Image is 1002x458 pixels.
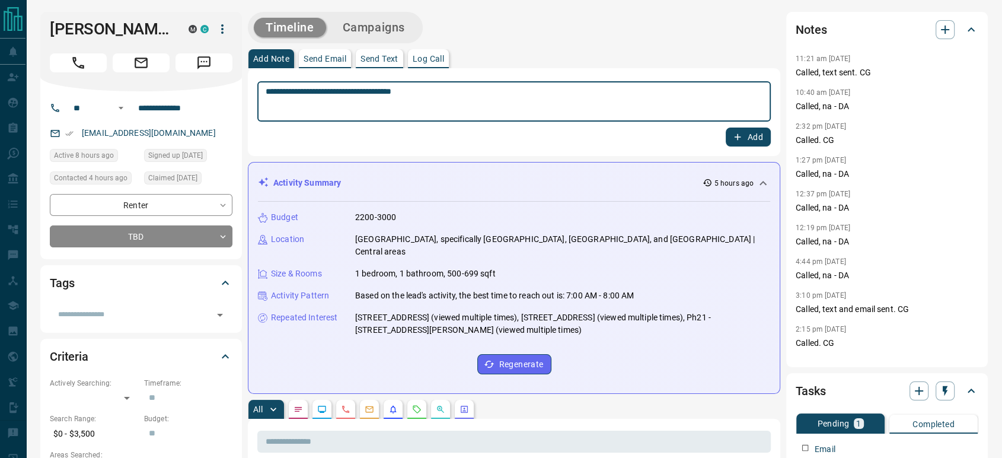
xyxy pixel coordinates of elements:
[796,303,978,316] p: Called, text and email sent. CG
[360,55,398,63] p: Send Text
[50,149,138,166] div: Sat Aug 16 2025
[796,122,846,131] p: 2:32 pm [DATE]
[258,172,770,194] div: Activity Summary5 hours ago
[50,414,138,424] p: Search Range:
[65,129,74,138] svg: Email Verified
[144,149,232,166] div: Tue Mar 26 2024
[436,405,445,414] svg: Opportunities
[796,20,827,39] h2: Notes
[50,20,171,39] h1: [PERSON_NAME]
[144,171,232,188] div: Sat May 31 2025
[796,291,846,300] p: 3:10 pm [DATE]
[796,325,846,333] p: 2:15 pm [DATE]
[355,233,770,258] p: [GEOGRAPHIC_DATA], specifically [GEOGRAPHIC_DATA], [GEOGRAPHIC_DATA], and [GEOGRAPHIC_DATA] | Cen...
[341,405,350,414] svg: Calls
[50,342,232,371] div: Criteria
[413,55,444,63] p: Log Call
[54,150,114,161] span: Active 8 hours ago
[50,424,138,444] p: $0 - $3,500
[50,269,232,297] div: Tags
[796,381,825,400] h2: Tasks
[144,378,232,389] p: Timeframe:
[477,354,551,374] button: Regenerate
[796,269,978,282] p: Called, na - DA
[796,359,846,367] p: 2:25 pm [DATE]
[50,53,107,72] span: Call
[365,405,374,414] svg: Emails
[388,405,398,414] svg: Listing Alerts
[54,172,127,184] span: Contacted 4 hours ago
[50,194,232,216] div: Renter
[331,18,417,37] button: Campaigns
[304,55,346,63] p: Send Email
[148,150,203,161] span: Signed up [DATE]
[50,378,138,389] p: Actively Searching:
[796,88,850,97] p: 10:40 am [DATE]
[796,15,978,44] div: Notes
[200,25,209,33] div: condos.ca
[796,190,850,198] p: 12:37 pm [DATE]
[726,128,771,147] button: Add
[796,257,846,266] p: 4:44 pm [DATE]
[355,290,634,302] p: Based on the lead's activity, the best time to reach out is: 7:00 AM - 8:00 AM
[796,236,978,248] p: Called, na - DA
[796,337,978,349] p: Called. CG
[271,233,304,246] p: Location
[253,55,289,63] p: Add Note
[114,101,128,115] button: Open
[355,211,396,224] p: 2200-3000
[82,128,216,138] a: [EMAIL_ADDRESS][DOMAIN_NAME]
[253,405,263,414] p: All
[50,273,74,292] h2: Tags
[796,168,978,180] p: Called, na - DA
[254,18,326,37] button: Timeline
[113,53,170,72] span: Email
[189,25,197,33] div: mrloft.ca
[459,405,469,414] svg: Agent Actions
[273,177,341,189] p: Activity Summary
[148,172,197,184] span: Claimed [DATE]
[50,347,88,366] h2: Criteria
[271,268,322,280] p: Size & Rooms
[50,225,232,247] div: TBD
[714,178,754,189] p: 5 hours ago
[856,419,861,428] p: 1
[355,268,496,280] p: 1 bedroom, 1 bathroom, 500-699 sqft
[317,405,327,414] svg: Lead Browsing Activity
[796,224,850,232] p: 12:19 pm [DATE]
[796,134,978,147] p: Called. CG
[796,66,978,79] p: Called, text sent. CG
[271,211,298,224] p: Budget
[817,419,849,428] p: Pending
[412,405,422,414] svg: Requests
[271,311,337,324] p: Repeated Interest
[796,55,850,63] p: 11:21 am [DATE]
[271,290,329,302] p: Activity Pattern
[796,100,978,113] p: Called, na - DA
[355,311,770,336] p: [STREET_ADDRESS] (viewed multiple times), [STREET_ADDRESS] (viewed multiple times), Ph21 - [STREE...
[796,377,978,405] div: Tasks
[815,443,835,456] p: Email
[796,156,846,164] p: 1:27 pm [DATE]
[912,420,955,428] p: Completed
[796,202,978,214] p: Called, na - DA
[293,405,303,414] svg: Notes
[212,307,228,323] button: Open
[50,171,138,188] div: Sat Aug 16 2025
[175,53,232,72] span: Message
[144,414,232,424] p: Budget:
